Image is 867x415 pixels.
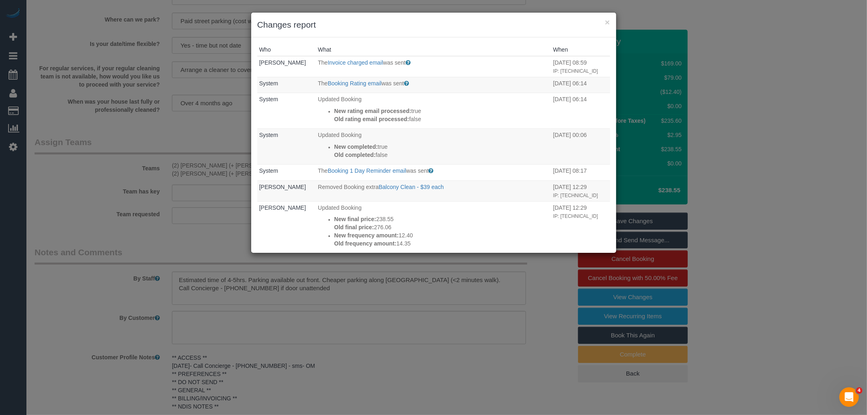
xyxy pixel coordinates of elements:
span: was sent [383,59,405,66]
a: System [259,132,278,138]
span: Updated Booking [318,96,361,102]
td: When [551,201,610,269]
a: System [259,167,278,174]
p: 238.55 [334,215,549,223]
td: What [316,129,551,165]
h3: Changes report [257,19,610,31]
th: Who [257,43,316,56]
td: When [551,77,610,93]
td: Who [257,93,316,129]
strong: Old final price: [334,224,374,230]
td: Who [257,56,316,77]
span: was sent [382,80,404,87]
td: Who [257,165,316,181]
small: IP: [TECHNICAL_ID] [553,213,598,219]
td: What [316,165,551,181]
p: true [334,143,549,151]
a: Invoice charged email [328,59,383,66]
th: When [551,43,610,56]
td: What [316,180,551,201]
a: Booking 1 Day Reminder email [328,167,406,174]
a: Balcony Clean - $39 each [379,184,444,190]
td: What [316,56,551,77]
span: The [318,59,328,66]
strong: Old frequency amount: [334,240,396,247]
p: true [334,107,549,115]
small: IP: [TECHNICAL_ID] [553,193,598,198]
td: What [316,77,551,93]
a: [PERSON_NAME] [259,184,306,190]
p: 14.35 [334,239,549,248]
small: IP: [TECHNICAL_ID] [553,68,598,74]
strong: New frequency amount: [334,232,399,239]
sui-modal: Changes report [251,13,616,253]
p: 276.06 [334,223,549,231]
td: Who [257,201,316,269]
span: Updated Booking [318,132,361,138]
strong: New completed: [334,143,378,150]
a: System [259,96,278,102]
span: Updated Booking [318,204,361,211]
td: When [551,129,610,165]
p: 12.40 [334,231,549,239]
p: false [334,115,549,123]
a: [PERSON_NAME] [259,59,306,66]
td: When [551,165,610,181]
p: false [334,151,549,159]
td: Who [257,77,316,93]
a: Booking Rating email [328,80,381,87]
strong: New final price: [334,216,376,222]
th: What [316,43,551,56]
td: When [551,93,610,129]
td: When [551,56,610,77]
span: The [318,167,328,174]
iframe: Intercom live chat [839,387,859,407]
span: Removed Booking extra [318,184,378,190]
td: Who [257,129,316,165]
strong: Old completed: [334,152,376,158]
span: was sent [406,167,428,174]
a: System [259,80,278,87]
td: What [316,93,551,129]
strong: New rating email processed: [334,108,411,114]
span: 4 [856,387,863,394]
button: × [605,18,610,26]
strong: Old rating email processed: [334,116,409,122]
span: The [318,80,328,87]
a: [PERSON_NAME] [259,204,306,211]
td: What [316,201,551,269]
td: Who [257,180,316,201]
td: When [551,180,610,201]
